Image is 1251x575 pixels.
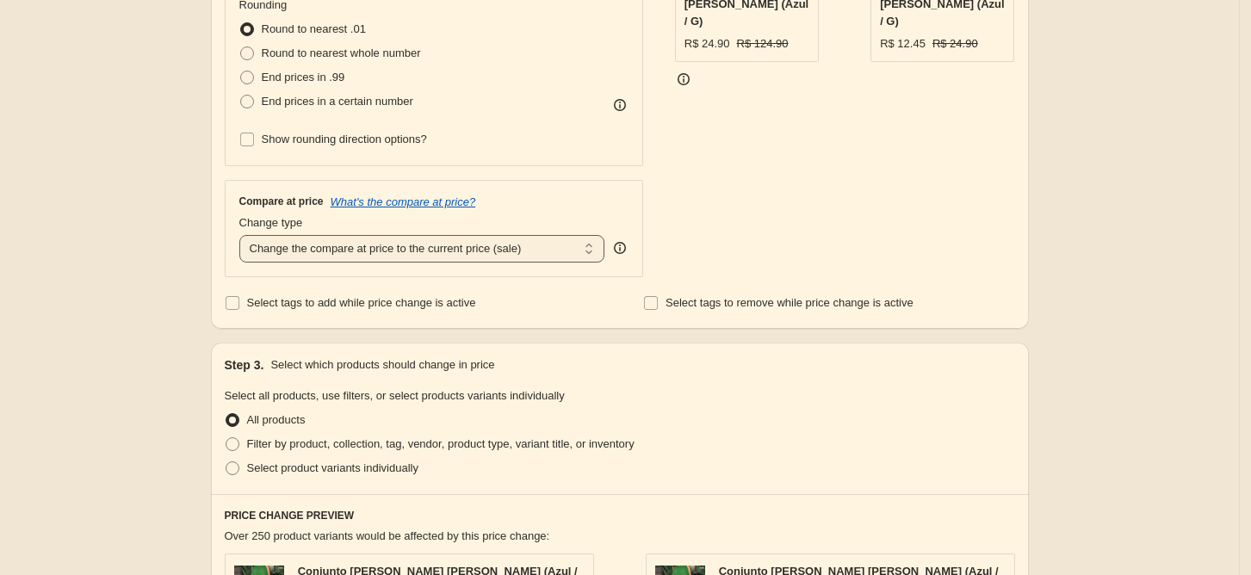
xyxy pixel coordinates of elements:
span: Round to nearest whole number [262,46,421,59]
h2: Step 3. [225,356,264,374]
div: R$ 24.90 [684,35,730,53]
span: Over 250 product variants would be affected by this price change: [225,529,550,542]
h6: PRICE CHANGE PREVIEW [225,509,1015,522]
p: Select which products should change in price [270,356,494,374]
span: Round to nearest .01 [262,22,366,35]
span: End prices in a certain number [262,95,413,108]
span: Show rounding direction options? [262,133,427,145]
span: End prices in .99 [262,71,345,83]
span: Select tags to add while price change is active [247,296,476,309]
div: R$ 12.45 [880,35,926,53]
span: Filter by product, collection, tag, vendor, product type, variant title, or inventory [247,437,635,450]
strike: R$ 124.90 [737,35,789,53]
span: Select tags to remove while price change is active [666,296,913,309]
button: What's the compare at price? [331,195,476,208]
span: All products [247,413,306,426]
span: Select all products, use filters, or select products variants individually [225,389,565,402]
span: Change type [239,216,303,229]
span: Select product variants individually [247,461,418,474]
strike: R$ 24.90 [932,35,978,53]
div: help [611,239,629,257]
h3: Compare at price [239,195,324,208]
